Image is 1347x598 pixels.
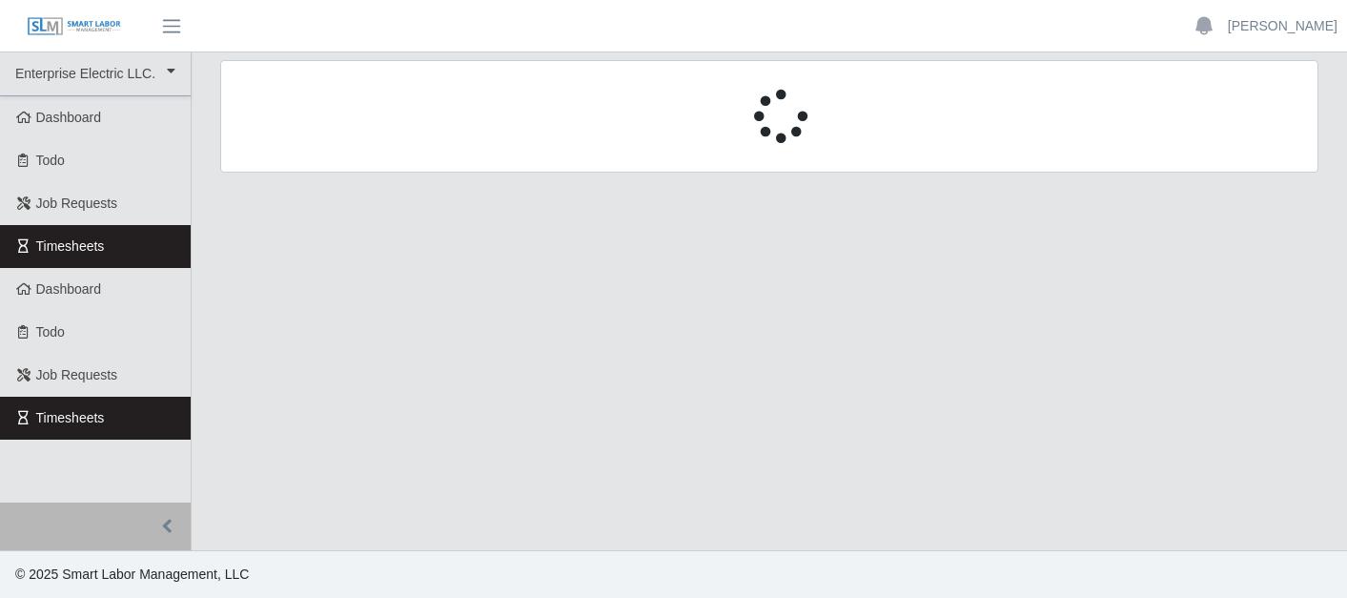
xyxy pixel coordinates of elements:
a: [PERSON_NAME] [1228,16,1337,36]
span: Timesheets [36,238,105,254]
span: Job Requests [36,196,118,211]
span: Timesheets [36,410,105,425]
span: Todo [36,153,65,168]
span: Job Requests [36,367,118,382]
span: Dashboard [36,281,102,297]
span: Dashboard [36,110,102,125]
span: © 2025 Smart Labor Management, LLC [15,567,249,582]
img: SLM Logo [27,16,122,37]
span: Todo [36,324,65,340]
